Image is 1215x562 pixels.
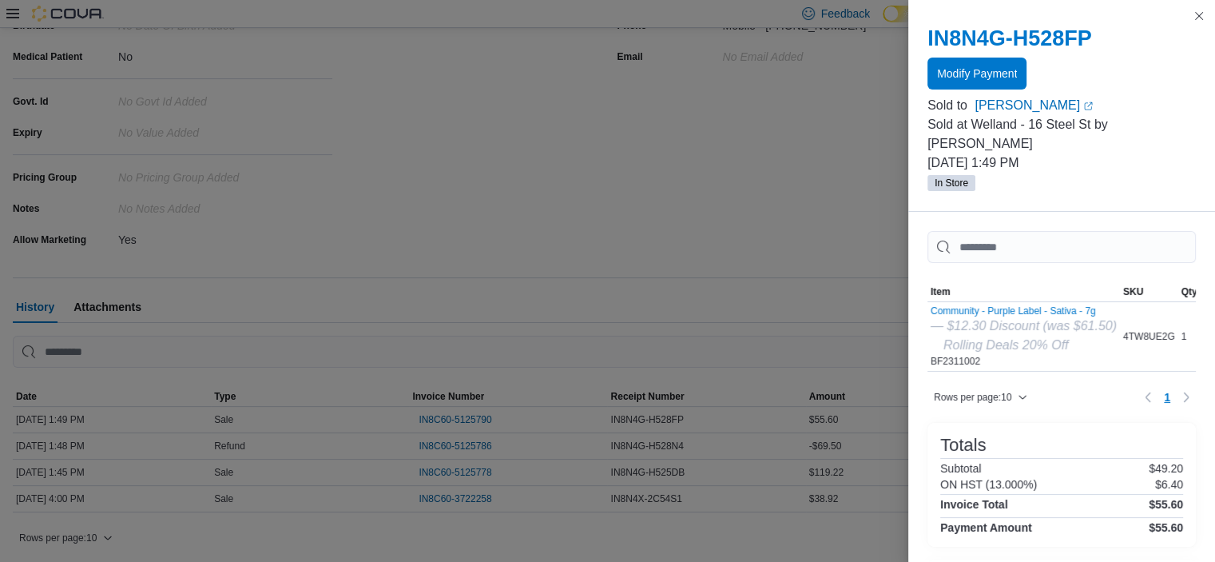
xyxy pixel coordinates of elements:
[1149,498,1183,511] h4: $55.60
[1123,285,1143,298] span: SKU
[931,285,951,298] span: Item
[1149,462,1183,475] p: $49.20
[1138,388,1157,407] button: Previous page
[940,521,1032,534] h4: Payment Amount
[1177,388,1196,407] button: Next page
[1120,282,1178,301] button: SKU
[1149,521,1183,534] h4: $55.60
[1178,327,1201,346] div: 1
[940,436,986,455] h3: Totals
[927,26,1196,51] h2: IN8N4G-H528FP
[927,231,1196,263] input: This is a search bar. As you type, the results lower in the page will automatically filter.
[931,305,1117,317] button: Community - Purple Label - Sativa - 7g
[934,391,1011,404] span: Rows per page : 10
[1189,6,1209,26] button: Close this dialog
[927,153,1196,173] p: [DATE] 1:49 PM
[940,478,1037,491] h6: ON HST (13.000%)
[1155,478,1183,491] p: $6.40
[935,176,968,190] span: In Store
[940,498,1008,511] h4: Invoice Total
[1123,330,1175,343] span: 4TW8UE2G
[940,462,981,475] h6: Subtotal
[927,96,971,115] div: Sold to
[927,282,1120,301] button: Item
[937,66,1017,82] span: Modify Payment
[1178,282,1201,301] button: Qty
[927,58,1026,90] button: Modify Payment
[975,96,1196,115] a: [PERSON_NAME]External link
[1083,102,1093,111] svg: External link
[1157,385,1177,410] ul: Pagination for table: MemoryTable from EuiInMemoryTable
[1138,385,1196,410] nav: Pagination for table: MemoryTable from EuiInMemoryTable
[927,175,975,191] span: In Store
[931,317,1117,336] div: — $12.30 Discount (was $61.50)
[1181,285,1197,298] span: Qty
[927,115,1196,153] p: Sold at Welland - 16 Steel St by [PERSON_NAME]
[1157,385,1177,410] button: Page 1 of 1
[943,338,1069,352] i: Rolling Deals 20% Off
[1164,389,1170,405] span: 1
[931,305,1117,368] div: BF2311002
[927,388,1034,407] button: Rows per page:10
